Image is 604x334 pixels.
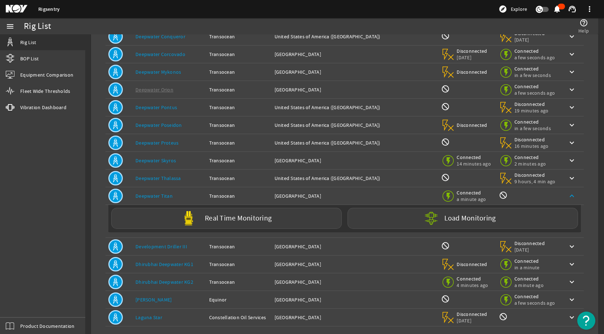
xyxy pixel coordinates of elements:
[20,55,39,62] span: BOP List
[441,102,450,111] mat-icon: BOP Monitoring not available for this rig
[275,139,436,146] div: United States of America ([GEOGRAPHIC_DATA])
[20,322,74,330] span: Product Documentation
[568,260,576,269] mat-icon: keyboard_arrow_down
[275,278,436,286] div: [GEOGRAPHIC_DATA]
[209,261,269,268] div: Transocean
[568,50,576,59] mat-icon: keyboard_arrow_down
[514,282,545,288] span: a minute ago
[108,208,345,229] a: Real Time Monitoring
[441,173,450,182] mat-icon: BOP Monitoring not available for this rig
[457,311,487,317] span: Disconnected
[514,143,549,149] span: 16 minutes ago
[514,258,545,264] span: Connected
[499,312,508,321] mat-icon: Rig Monitoring not available for this rig
[457,54,487,61] span: [DATE]
[568,121,576,129] mat-icon: keyboard_arrow_down
[514,90,555,96] span: a few seconds ago
[441,295,450,303] mat-icon: BOP Monitoring not available for this rig
[514,247,545,253] span: [DATE]
[457,48,487,54] span: Disconnected
[514,107,549,114] span: 19 minutes ago
[514,154,546,160] span: Connected
[275,243,436,250] div: [GEOGRAPHIC_DATA]
[209,296,269,303] div: Equinor
[205,215,272,222] label: Real Time Monitoring
[457,282,488,288] span: 4 minutes ago
[209,86,269,93] div: Transocean
[457,69,487,75] span: Disconnected
[135,314,162,321] a: Laguna Star
[568,32,576,41] mat-icon: keyboard_arrow_down
[24,23,51,30] div: Rig List
[568,156,576,165] mat-icon: keyboard_arrow_down
[275,261,436,268] div: [GEOGRAPHIC_DATA]
[181,211,196,226] img: Yellowpod.svg
[135,140,178,146] a: Deepwater Proteus
[209,51,269,58] div: Transocean
[553,5,561,13] mat-icon: notifications
[135,175,181,181] a: Deepwater Thalassa
[568,68,576,76] mat-icon: keyboard_arrow_down
[6,103,14,112] mat-icon: vibration
[457,122,487,128] span: Disconnected
[568,278,576,286] mat-icon: keyboard_arrow_down
[578,27,589,34] span: Help
[568,138,576,147] mat-icon: keyboard_arrow_down
[514,83,555,90] span: Connected
[514,119,551,125] span: Connected
[457,160,491,167] span: 14 minutes ago
[441,31,450,40] mat-icon: BOP Monitoring not available for this rig
[209,104,269,111] div: Transocean
[514,293,555,300] span: Connected
[514,275,545,282] span: Connected
[514,136,549,143] span: Disconnected
[135,279,193,285] a: Dhirubhai Deepwater KG2
[581,0,598,18] button: more_vert
[275,121,436,129] div: United States of America ([GEOGRAPHIC_DATA])
[457,317,487,324] span: [DATE]
[135,122,182,128] a: Deepwater Poseidon
[514,264,545,271] span: in a minute
[568,295,576,304] mat-icon: keyboard_arrow_down
[457,275,488,282] span: Connected
[135,104,177,111] a: Deepwater Pontus
[568,174,576,183] mat-icon: keyboard_arrow_down
[135,51,185,57] a: Deepwater Corcovado
[275,104,436,111] div: United States of America ([GEOGRAPHIC_DATA])
[345,208,581,229] a: Load Monitoring
[20,87,70,95] span: Fleet Wide Thresholds
[209,243,269,250] div: Transocean
[275,175,436,182] div: United States of America ([GEOGRAPHIC_DATA])
[568,103,576,112] mat-icon: keyboard_arrow_down
[514,240,545,247] span: Disconnected
[457,196,487,202] span: a minute ago
[441,85,450,93] mat-icon: BOP Monitoring not available for this rig
[577,312,595,330] button: Open Resource Center
[38,6,60,13] a: Rigsentry
[135,243,187,250] a: Development Driller III
[20,71,73,78] span: Equipment Comparison
[209,175,269,182] div: Transocean
[514,72,551,78] span: in a few seconds
[514,54,555,61] span: a few seconds ago
[135,86,173,93] a: Deepwater Orion
[568,5,577,13] mat-icon: support_agent
[275,33,436,40] div: United States of America ([GEOGRAPHIC_DATA])
[511,5,527,13] span: Explore
[568,192,576,200] mat-icon: keyboard_arrow_up
[20,39,36,46] span: Rig List
[568,242,576,251] mat-icon: keyboard_arrow_down
[209,68,269,76] div: Transocean
[514,300,555,306] span: a few seconds ago
[209,121,269,129] div: Transocean
[275,86,436,93] div: [GEOGRAPHIC_DATA]
[135,296,172,303] a: [PERSON_NAME]
[514,65,551,72] span: Connected
[135,193,173,199] a: Deepwater Titan
[514,101,549,107] span: Disconnected
[6,22,14,31] mat-icon: menu
[275,296,436,303] div: [GEOGRAPHIC_DATA]
[209,157,269,164] div: Transocean
[209,33,269,40] div: Transocean
[568,85,576,94] mat-icon: keyboard_arrow_down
